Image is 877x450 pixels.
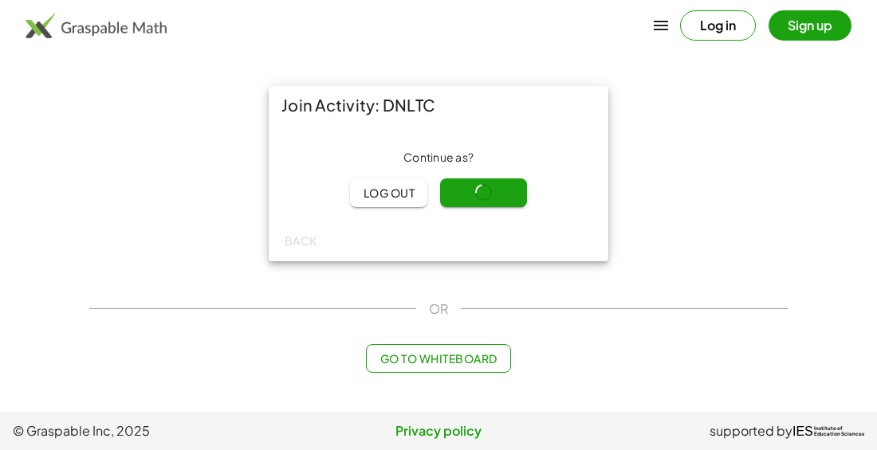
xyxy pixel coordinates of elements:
[297,421,580,440] a: Privacy policy
[13,421,297,440] span: © Graspable Inc, 2025
[680,10,756,41] button: Log in
[814,426,864,437] span: Institute of Education Sciences
[366,344,510,373] button: Go to Whiteboard
[363,186,415,200] span: Log out
[710,421,792,440] span: supported by
[269,86,608,124] div: Join Activity: DNLTC
[769,10,851,41] button: Sign up
[350,178,427,207] button: Log out
[792,421,864,440] a: IESInstitute ofEducation Sciences
[429,299,448,319] span: OR
[281,150,596,166] div: Continue as ?
[380,351,497,366] span: Go to Whiteboard
[792,424,813,439] span: IES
